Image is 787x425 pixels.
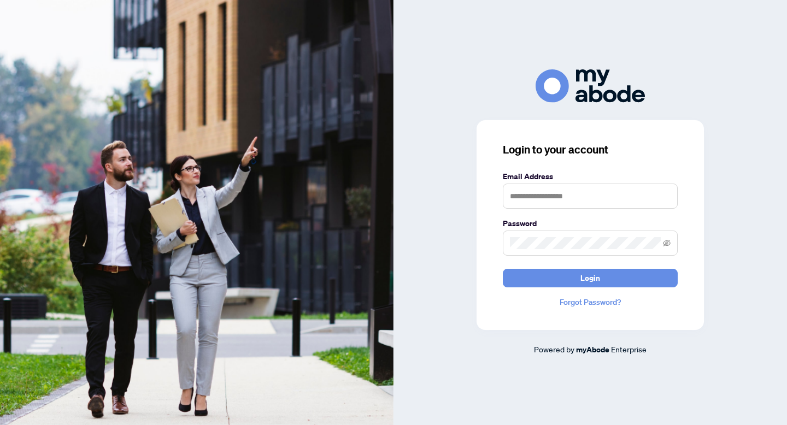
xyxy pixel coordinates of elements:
[576,344,609,356] a: myAbode
[534,344,574,354] span: Powered by
[611,344,647,354] span: Enterprise
[580,269,600,287] span: Login
[663,239,671,247] span: eye-invisible
[503,296,678,308] a: Forgot Password?
[536,69,645,103] img: ma-logo
[503,269,678,287] button: Login
[503,142,678,157] h3: Login to your account
[503,217,678,229] label: Password
[503,170,678,182] label: Email Address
